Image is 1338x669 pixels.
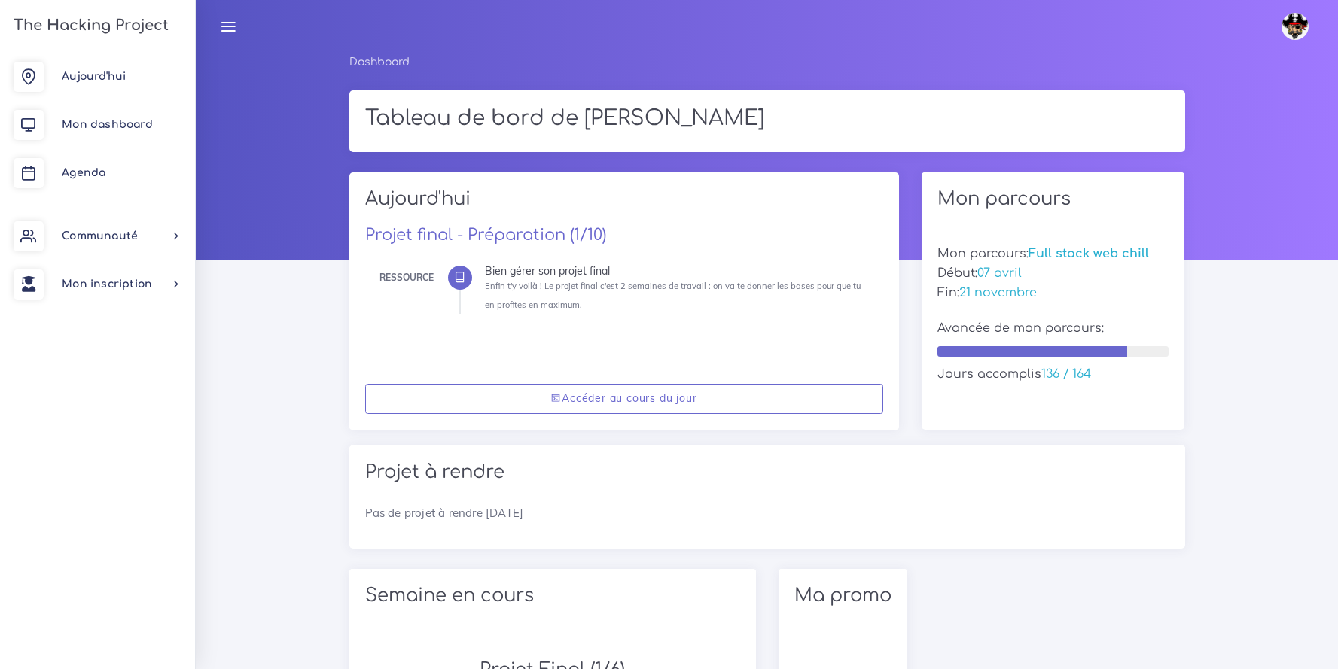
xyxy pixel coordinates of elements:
[1041,367,1091,381] span: 136 / 164
[485,281,861,310] small: Enfin t'y voilà ! Le projet final c'est 2 semaines de travail : on va te donner les bases pour qu...
[365,504,1169,522] p: Pas de projet à rendre [DATE]
[937,266,1169,281] h5: Début:
[62,71,126,82] span: Aujourd'hui
[62,230,138,242] span: Communauté
[365,384,883,415] a: Accéder au cours du jour
[1282,13,1309,40] img: avatar
[937,321,1169,336] h5: Avancée de mon parcours:
[485,266,872,276] div: Bien gérer son projet final
[9,17,169,34] h3: The Hacking Project
[365,226,606,244] a: Projet final - Préparation (1/10)
[937,286,1169,300] h5: Fin:
[794,585,891,607] h2: Ma promo
[365,106,1169,132] h1: Tableau de bord de [PERSON_NAME]
[977,266,1022,280] span: 07 avril
[62,167,105,178] span: Agenda
[365,585,740,607] h2: Semaine en cours
[365,461,1169,483] h2: Projet à rendre
[62,278,152,290] span: Mon inscription
[1029,247,1149,260] span: Full stack web chill
[379,269,434,286] div: Ressource
[349,56,410,68] a: Dashboard
[937,188,1169,210] h2: Mon parcours
[62,119,153,130] span: Mon dashboard
[937,367,1169,382] h5: Jours accomplis
[959,286,1037,300] span: 21 novembre
[365,188,883,220] h2: Aujourd'hui
[937,247,1169,261] h5: Mon parcours:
